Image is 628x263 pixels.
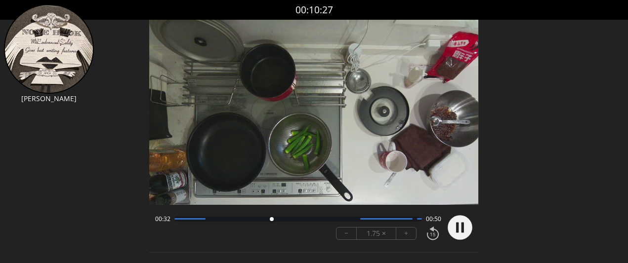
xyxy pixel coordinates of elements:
[367,227,386,239] font: 1.75 ×
[344,227,348,239] font: −
[336,227,357,239] button: −
[155,215,170,223] span: 00:32
[404,227,408,239] font: +
[396,227,416,239] button: +
[295,3,333,17] a: 00:10:27
[4,4,94,94] img: 留迎
[21,94,77,103] font: [PERSON_NAME]
[426,215,441,223] span: 00:50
